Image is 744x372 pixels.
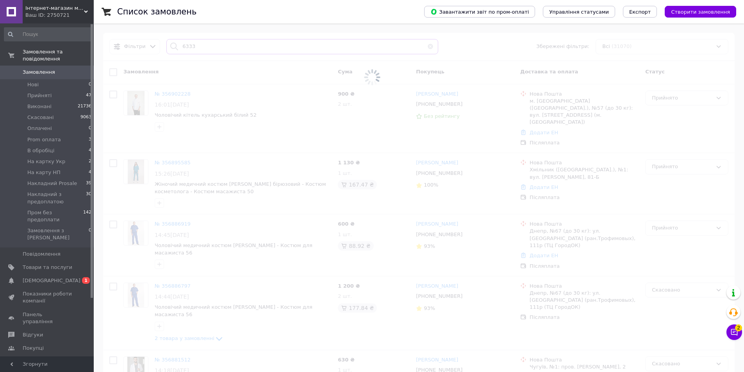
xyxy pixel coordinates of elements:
[671,9,730,15] span: Створити замовлення
[25,12,94,19] div: Ваш ID: 2750721
[89,169,91,176] span: 4
[23,331,43,338] span: Відгуки
[23,277,80,284] span: [DEMOGRAPHIC_DATA]
[89,227,91,241] span: 0
[86,92,91,99] span: 47
[549,9,609,15] span: Управління статусами
[27,103,52,110] span: Виконані
[657,9,736,14] a: Створити замовлення
[27,81,39,88] span: Нові
[117,7,196,16] h1: Список замовлень
[27,158,65,165] span: На картку Укр
[623,6,657,18] button: Експорт
[27,227,89,241] span: Замовлення з [PERSON_NAME]
[89,81,91,88] span: 0
[86,180,91,187] span: 39
[27,125,52,132] span: Оплачені
[86,191,91,205] span: 30
[25,5,84,12] span: Інтернет-магазин медичного одягу "Марія"
[23,48,94,62] span: Замовлення та повідомлення
[23,264,72,271] span: Товари та послуги
[27,209,83,223] span: Пром без предоплати
[629,9,651,15] span: Експорт
[4,27,92,41] input: Пошук
[543,6,615,18] button: Управління статусами
[89,147,91,154] span: 4
[23,311,72,325] span: Панель управління
[27,169,61,176] span: На карту НП
[23,345,44,352] span: Покупці
[27,147,54,154] span: В обробіці
[80,114,91,121] span: 9063
[23,290,72,304] span: Показники роботи компанії
[27,136,61,143] span: Prom оплата
[27,191,86,205] span: Накладний з предоплатою
[83,209,91,223] span: 142
[726,324,742,340] button: Чат з покупцем2
[27,92,52,99] span: Прийняті
[665,6,736,18] button: Створити замовлення
[89,158,91,165] span: 2
[735,324,742,331] span: 2
[424,6,535,18] button: Завантажити звіт по пром-оплаті
[89,136,91,143] span: 3
[82,277,90,284] span: 1
[27,114,54,121] span: Скасовані
[89,125,91,132] span: 0
[23,69,55,76] span: Замовлення
[430,8,529,15] span: Завантажити звіт по пром-оплаті
[27,180,77,187] span: Накладний Prosale
[23,251,61,258] span: Повідомлення
[78,103,91,110] span: 21736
